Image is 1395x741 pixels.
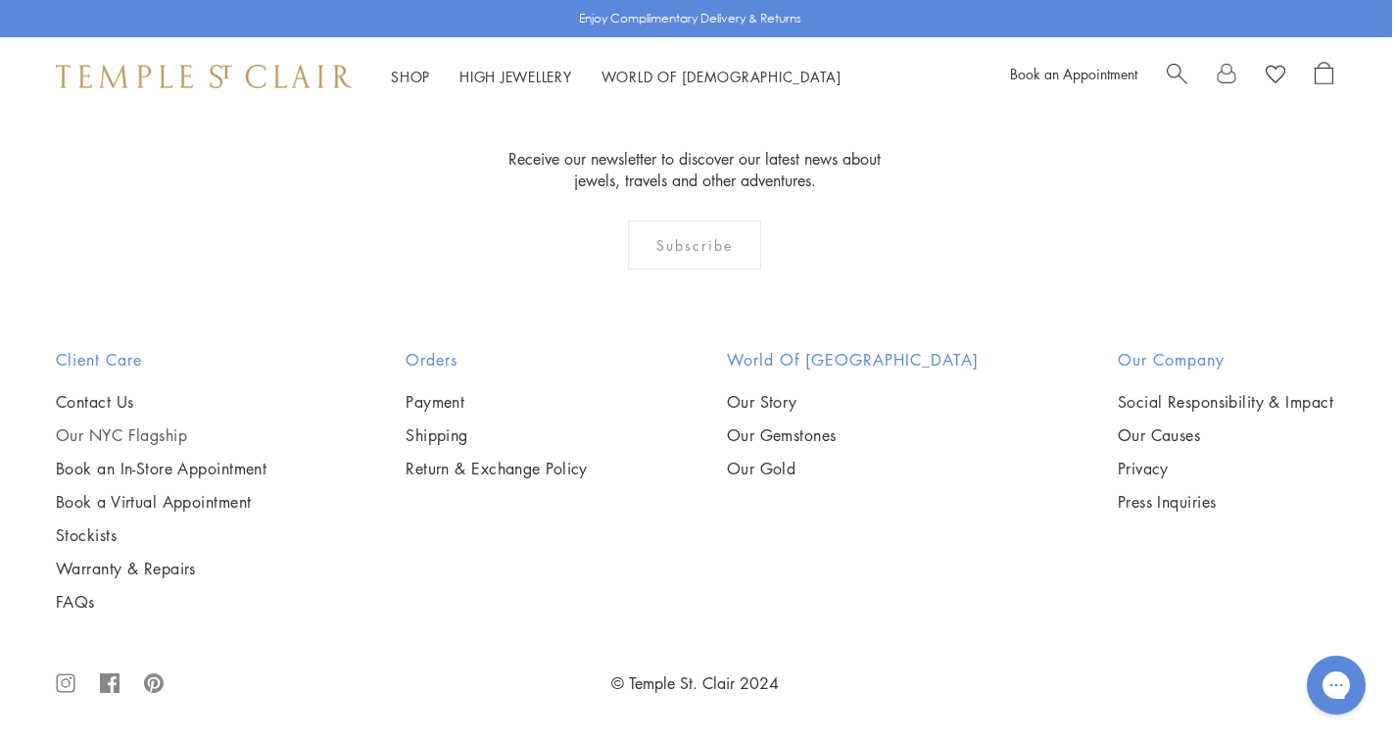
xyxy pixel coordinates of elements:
[727,348,979,371] h2: World of [GEOGRAPHIC_DATA]
[497,148,893,191] p: Receive our newsletter to discover our latest news about jewels, travels and other adventures.
[56,591,266,613] a: FAQs
[56,391,266,413] a: Contact Us
[459,67,572,86] a: High JewelleryHigh Jewellery
[1297,649,1375,721] iframe: Gorgias live chat messenger
[1167,62,1187,91] a: Search
[1315,62,1333,91] a: Open Shopping Bag
[391,65,842,89] nav: Main navigation
[56,491,266,513] a: Book a Virtual Appointment
[628,221,762,270] div: Subscribe
[56,424,266,446] a: Our NYC Flagship
[406,391,588,413] a: Payment
[1118,424,1333,446] a: Our Causes
[1118,348,1333,371] h2: Our Company
[727,424,979,446] a: Our Gemstones
[406,458,588,479] a: Return & Exchange Policy
[1118,458,1333,479] a: Privacy
[391,67,430,86] a: ShopShop
[56,348,266,371] h2: Client Care
[727,391,979,413] a: Our Story
[406,424,588,446] a: Shipping
[727,458,979,479] a: Our Gold
[56,558,266,579] a: Warranty & Repairs
[56,65,352,88] img: Temple St. Clair
[56,524,266,546] a: Stockists
[611,672,779,694] a: © Temple St. Clair 2024
[1118,491,1333,513] a: Press Inquiries
[56,458,266,479] a: Book an In-Store Appointment
[1010,64,1137,83] a: Book an Appointment
[406,348,588,371] h2: Orders
[579,9,801,28] p: Enjoy Complimentary Delivery & Returns
[601,67,842,86] a: World of [DEMOGRAPHIC_DATA]World of [DEMOGRAPHIC_DATA]
[1266,62,1285,91] a: View Wishlist
[1118,391,1333,413] a: Social Responsibility & Impact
